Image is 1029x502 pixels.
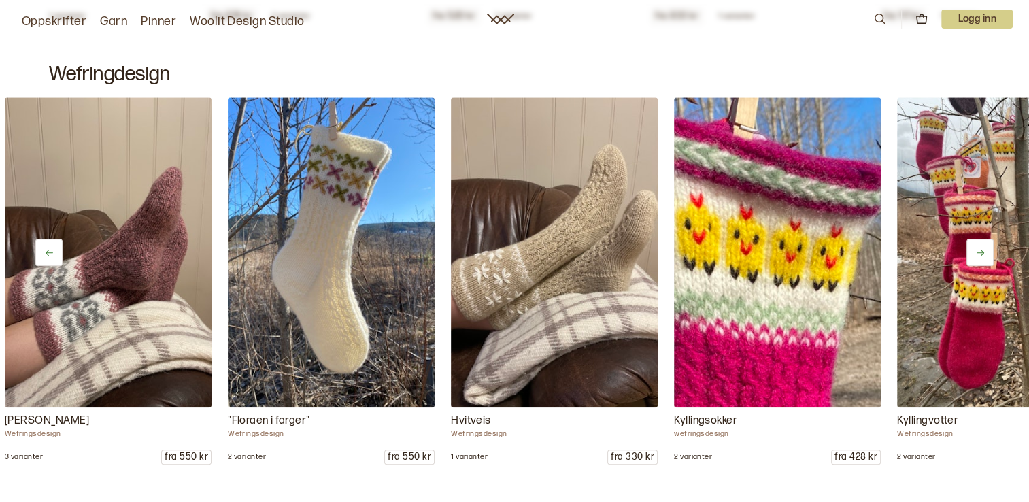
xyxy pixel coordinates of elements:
img: Wefringsdesign Caroline Vårens vakreste eventyr er enger av hvitveis. Kos deg med hvitveis-sokker... [451,97,658,407]
p: 3 varianter [5,452,43,462]
a: Garn [100,12,127,31]
p: Kyllingsokker [674,413,881,429]
a: Pinner [141,12,176,31]
a: Woolit Design Studio [190,12,305,31]
p: Wefringsdesign [5,429,212,439]
a: Woolit [487,14,514,24]
p: 2 varianter [228,452,266,462]
button: User dropdown [941,10,1013,29]
a: Wefringsdesign Caroline Vårens vakreste eventyr er enger av hvitveis. Kos deg med hvitveis-sokker... [451,97,658,465]
p: Logg inn [941,10,1013,29]
p: 2 varianter [897,452,935,462]
p: 2 varianter [674,452,712,462]
img: Wefringsdesign Caroline Våren er en tid for farger. Jeg husker fra barndommen boka "Floraen i far... [228,97,435,407]
a: Wefringsdesign Caroline Nasjonalromantiske sokker som er inspirert av mammas gamle åkle. I Busker... [5,97,212,465]
p: Hvitveis [451,413,658,429]
h2: Wefringdesign [49,62,980,86]
img: Wefringsdesign Caroline Nasjonalromantiske sokker som er inspirert av mammas gamle åkle. I Busker... [5,97,212,407]
p: fra 330 kr [608,450,657,464]
img: wefringsdesign Caroline Kyllingsokker til påske strikket i verdens beste sokkegarn: Fjell sokkega... [674,97,881,407]
p: fra 428 kr [832,450,880,464]
p: fra 550 kr [162,450,211,464]
a: Oppskrifter [22,12,86,31]
a: wefringsdesign Caroline Kyllingsokker til påske strikket i verdens beste sokkegarn: Fjell sokkega... [674,97,881,465]
p: Wefringsdesign [228,429,435,439]
p: 1 varianter [451,452,488,462]
a: Wefringsdesign Caroline Våren er en tid for farger. Jeg husker fra barndommen boka "Floraen i far... [228,97,435,465]
p: [PERSON_NAME] [5,413,212,429]
p: Wefringsdesign [451,429,658,439]
p: "Floraen i farger" [228,413,435,429]
p: wefringsdesign [674,429,881,439]
p: fra 550 kr [385,450,434,464]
